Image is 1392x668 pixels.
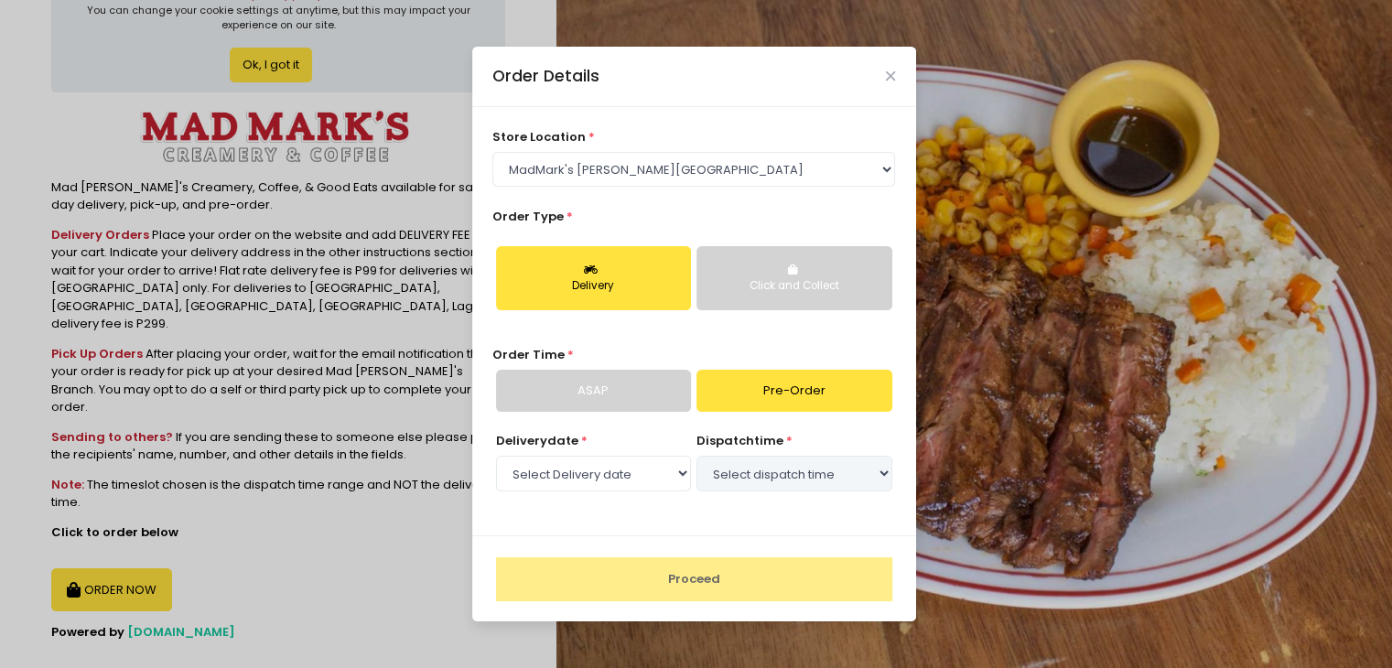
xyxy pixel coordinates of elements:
[696,246,891,310] button: Click and Collect
[496,432,578,449] span: Delivery date
[696,370,891,412] a: Pre-Order
[492,64,599,88] div: Order Details
[496,246,691,310] button: Delivery
[496,370,691,412] a: ASAP
[509,278,678,295] div: Delivery
[492,346,565,363] span: Order Time
[696,432,783,449] span: dispatch time
[492,128,586,145] span: store location
[496,557,892,601] button: Proceed
[709,278,879,295] div: Click and Collect
[886,71,895,81] button: Close
[492,208,564,225] span: Order Type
